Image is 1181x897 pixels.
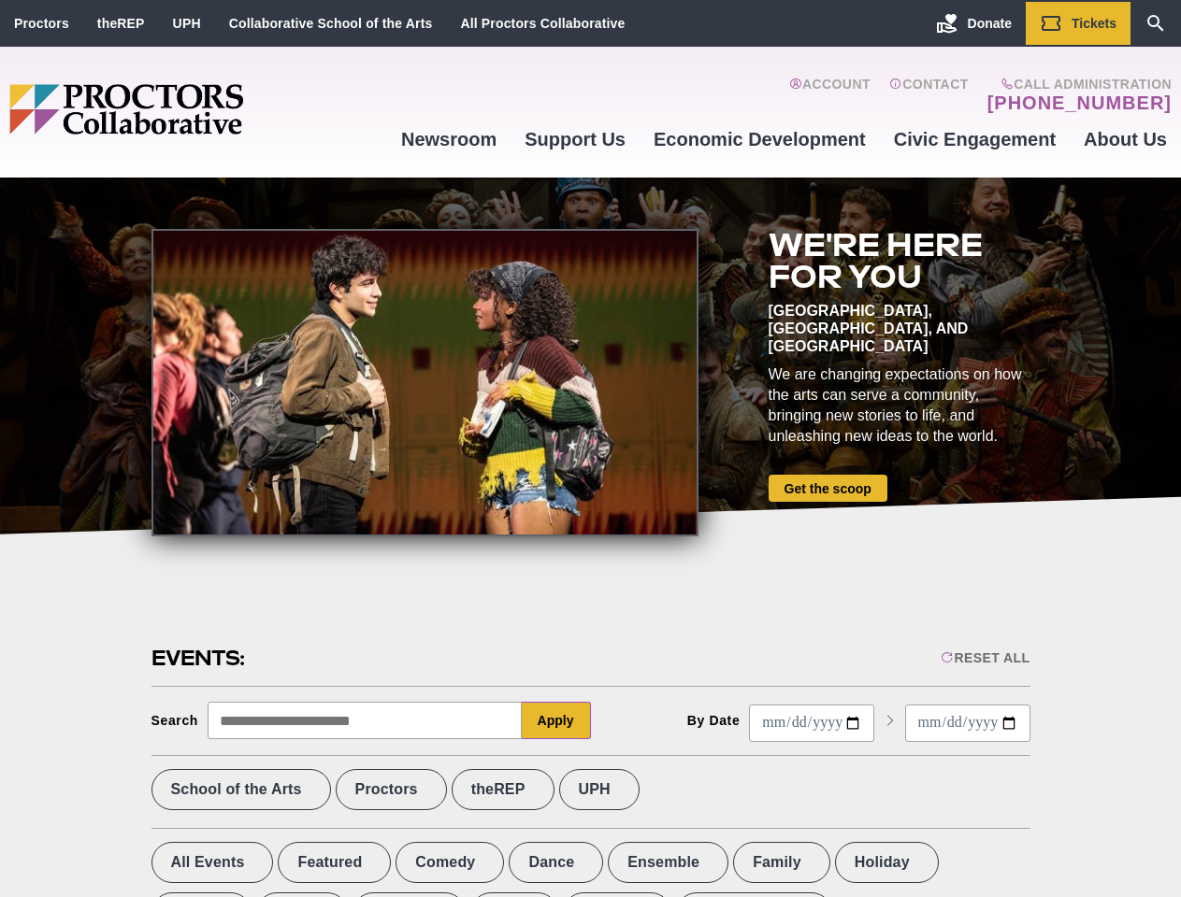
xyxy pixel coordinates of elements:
div: Search [151,713,199,728]
a: [PHONE_NUMBER] [987,92,1172,114]
div: By Date [687,713,741,728]
label: UPH [559,769,640,810]
label: Proctors [336,769,447,810]
a: theREP [97,16,145,31]
a: Search [1131,2,1181,45]
span: Donate [968,16,1012,31]
a: About Us [1070,114,1181,164]
label: Dance [509,842,603,883]
a: Proctors [14,16,69,31]
button: Apply [522,702,591,739]
a: Collaborative School of the Arts [229,16,433,31]
label: Family [733,842,830,883]
a: Civic Engagement [880,114,1070,164]
img: Proctors logo [9,84,387,135]
label: Comedy [396,842,504,883]
a: Support Us [511,114,640,164]
a: Tickets [1026,2,1131,45]
div: We are changing expectations on how the arts can serve a community, bringing new stories to life,... [769,364,1030,447]
label: Holiday [835,842,939,883]
a: Economic Development [640,114,880,164]
h2: We're here for you [769,229,1030,292]
a: Account [789,77,871,114]
div: Reset All [941,650,1030,665]
label: All Events [151,842,274,883]
span: Tickets [1072,16,1116,31]
a: All Proctors Collaborative [460,16,625,31]
label: theREP [452,769,554,810]
a: Get the scoop [769,475,887,502]
a: Donate [922,2,1026,45]
div: [GEOGRAPHIC_DATA], [GEOGRAPHIC_DATA], and [GEOGRAPHIC_DATA] [769,302,1030,355]
span: Call Administration [982,77,1172,92]
h2: Events: [151,644,248,673]
a: Contact [889,77,969,114]
label: Featured [278,842,391,883]
label: Ensemble [608,842,728,883]
a: UPH [173,16,201,31]
a: Newsroom [387,114,511,164]
label: School of the Arts [151,769,331,810]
